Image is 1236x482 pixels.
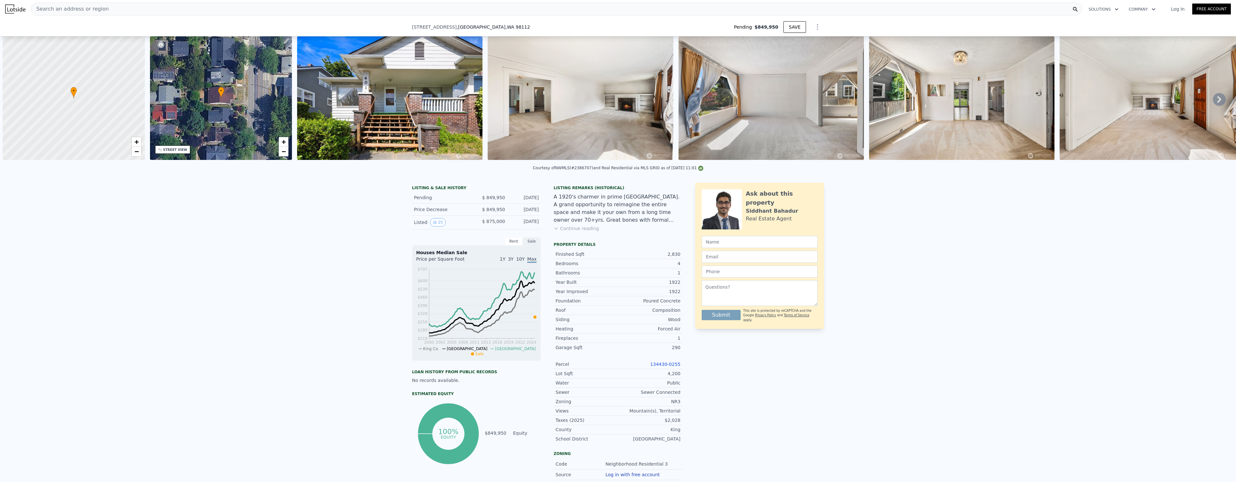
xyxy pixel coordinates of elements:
[218,87,224,98] div: •
[556,398,618,405] div: Zoning
[523,237,541,246] div: Sale
[618,370,680,377] div: 4,200
[482,207,505,212] span: $ 849,950
[417,287,427,292] tspan: $539
[554,185,682,190] div: Listing Remarks (Historical)
[618,251,680,257] div: 2,830
[556,288,618,295] div: Year Improved
[134,147,138,155] span: −
[618,389,680,395] div: Sewer Connected
[132,137,141,147] a: Zoom in
[618,307,680,313] div: Composition
[430,218,446,227] button: View historical data
[554,451,682,456] div: Zoning
[417,267,427,272] tspan: $707
[869,36,1054,160] img: Sale: 149629407 Parcel: 98473564
[31,5,109,13] span: Search an address or region
[495,347,536,351] span: [GEOGRAPHIC_DATA]
[702,251,818,263] input: Email
[481,340,491,345] tspan: 2013
[218,88,224,94] span: •
[556,380,618,386] div: Water
[5,5,25,14] img: Lotside
[618,326,680,332] div: Forced Air
[743,309,818,322] div: This site is protected by reCAPTCHA and the Google and apply.
[556,389,618,395] div: Sewer
[1083,4,1124,15] button: Solutions
[441,434,456,439] tspan: equity
[746,189,818,207] div: Ask about this property
[556,279,618,285] div: Year Built
[556,426,618,433] div: County
[492,340,502,345] tspan: 2016
[488,36,673,160] img: Sale: 149629407 Parcel: 98473564
[279,137,288,147] a: Zoom in
[412,185,541,192] div: LISTING & SALE HISTORY
[698,166,703,171] img: NWMLS Logo
[618,260,680,267] div: 4
[416,256,476,266] div: Price per Square Foot
[282,138,286,146] span: +
[702,310,741,320] button: Submit
[475,352,484,356] span: Sale
[417,303,427,308] tspan: $399
[438,428,458,436] tspan: 100%
[556,298,618,304] div: Foundation
[533,166,703,170] div: Courtesy of NWMLS (#2386707) and Real Residential via MLS GRID as of [DATE] 11:01
[510,218,539,227] div: [DATE]
[516,256,525,262] span: 10Y
[505,237,523,246] div: Rent
[702,236,818,248] input: Name
[556,251,618,257] div: Finished Sqft
[279,147,288,156] a: Zoom out
[618,344,680,351] div: 290
[554,193,682,224] div: A 1920's charmer in prime [GEOGRAPHIC_DATA]. A grand opportunity to reimagine the entire space an...
[556,408,618,414] div: Views
[417,311,427,316] tspan: $329
[297,36,482,160] img: Sale: 149629407 Parcel: 98473564
[423,347,439,351] span: King Co.
[1124,4,1161,15] button: Company
[679,36,864,160] img: Sale: 149629407 Parcel: 98473564
[1163,6,1192,12] a: Log In
[482,219,505,224] span: $ 875,000
[515,340,525,345] tspan: 2022
[414,206,471,213] div: Price Decrease
[650,362,680,367] a: 134430-0255
[484,430,507,437] td: $849,950
[134,138,138,146] span: +
[1192,4,1231,14] a: Free Account
[447,347,487,351] span: [GEOGRAPHIC_DATA]
[556,471,605,478] div: Source
[811,21,824,33] button: Show Options
[70,88,77,94] span: •
[554,225,599,232] button: Continue reading
[556,436,618,442] div: School District
[470,340,480,345] tspan: 2011
[412,377,541,384] div: No records available.
[417,295,427,300] tspan: $469
[618,380,680,386] div: Public
[70,87,77,98] div: •
[618,316,680,323] div: Wood
[556,370,618,377] div: Lot Sqft
[482,195,505,200] span: $ 849,950
[734,24,754,30] span: Pending
[556,335,618,341] div: Fireplaces
[412,24,457,30] span: [STREET_ADDRESS]
[605,472,660,477] button: Log in with free account
[417,328,427,332] tspan: $189
[556,307,618,313] div: Roof
[416,249,537,256] div: Houses Median Sale
[417,279,427,283] tspan: $609
[554,242,682,247] div: Property details
[605,461,669,467] div: Neighborhood Residential 3
[417,320,427,324] tspan: $259
[556,260,618,267] div: Bedrooms
[527,340,537,345] tspan: 2024
[457,24,530,30] span: , [GEOGRAPHIC_DATA]
[618,298,680,304] div: Poured Concrete
[414,194,471,201] div: Pending
[556,461,605,467] div: Code
[618,279,680,285] div: 1922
